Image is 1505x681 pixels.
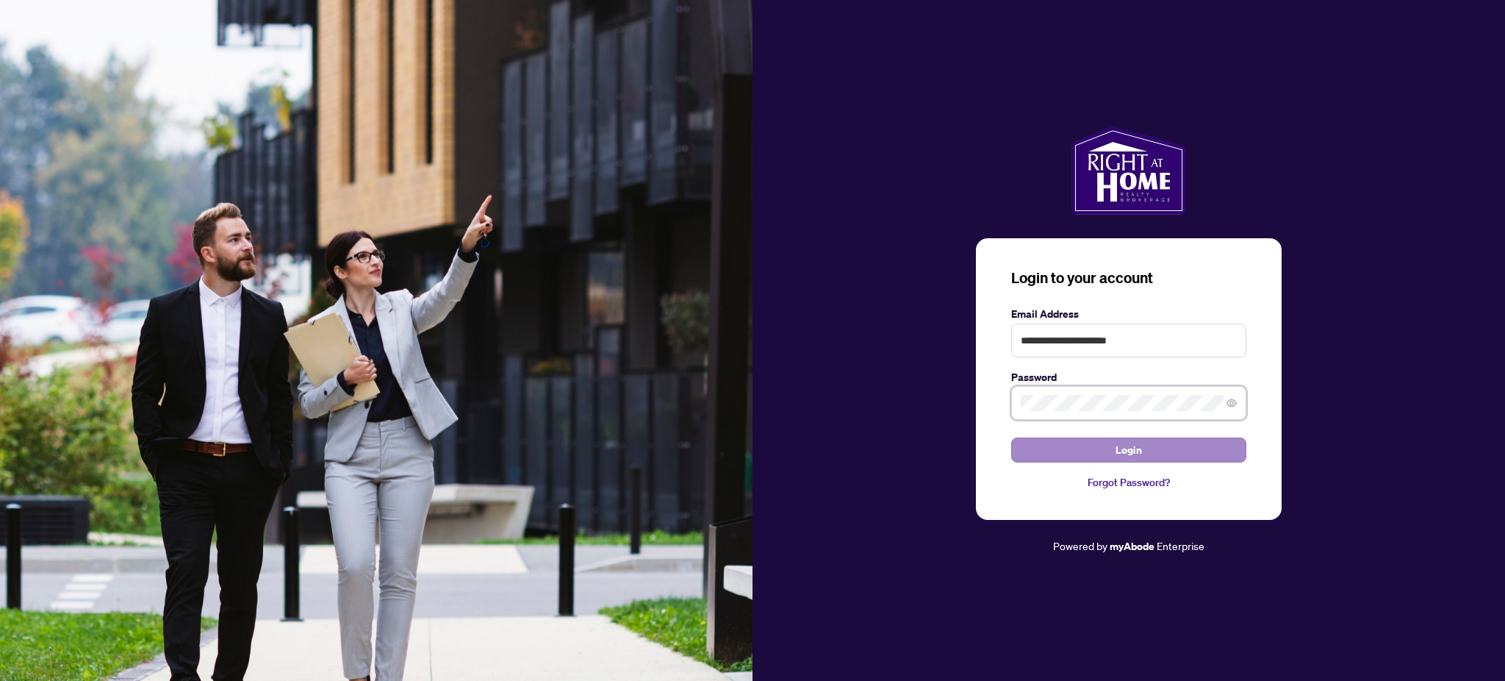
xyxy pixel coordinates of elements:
[1116,438,1142,462] span: Login
[1071,126,1185,215] img: ma-logo
[1157,539,1204,552] span: Enterprise
[1011,306,1246,322] label: Email Address
[1011,474,1246,491] a: Forgot Password?
[1011,369,1246,385] label: Password
[1110,538,1154,555] a: myAbode
[1011,438,1246,463] button: Login
[1011,268,1246,288] h3: Login to your account
[1053,539,1107,552] span: Powered by
[1226,398,1237,408] span: eye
